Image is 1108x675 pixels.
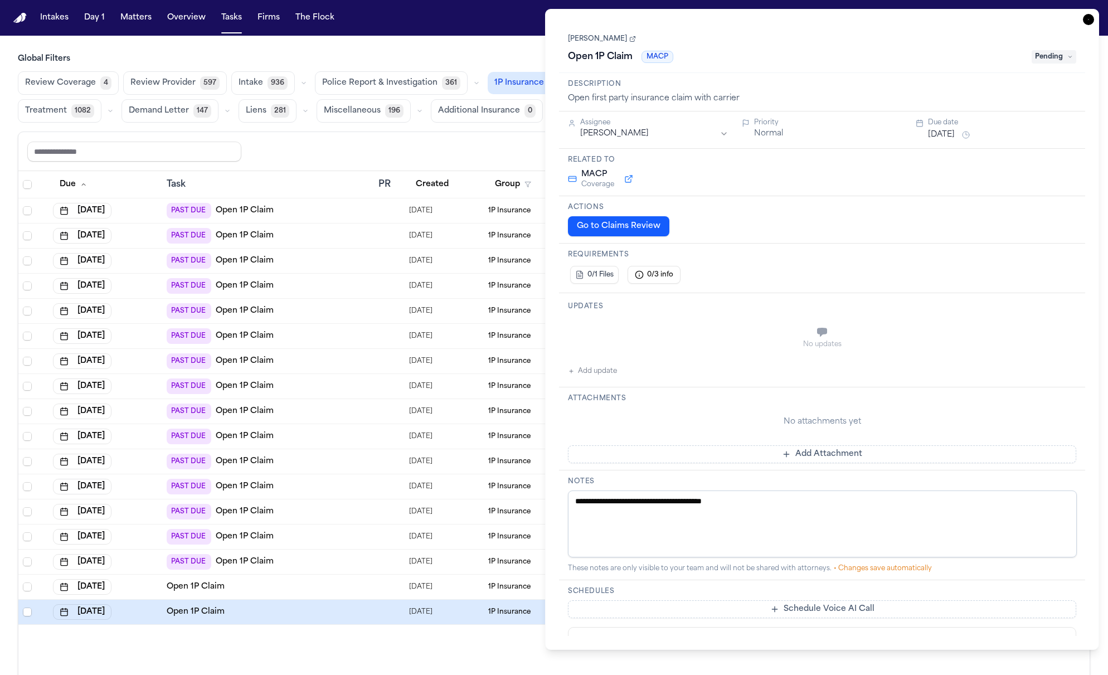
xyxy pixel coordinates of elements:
a: Home [13,13,27,23]
div: Priority [754,118,902,127]
div: Due date [928,118,1076,127]
button: [DATE] [53,604,111,620]
span: 0/3 info [647,270,673,279]
span: 4 [100,76,111,90]
h3: Global Filters [18,54,1090,65]
button: Liens281 [239,99,297,123]
h1: Open 1P Claim [563,48,637,66]
span: 936 [268,76,288,90]
h3: Description [568,80,1076,89]
span: Review Coverage [25,77,96,89]
div: These notes are only visible to your team and will not be shared with attorneys. [568,564,1076,573]
button: Schedule Voice AI Call [568,600,1076,618]
button: Treatment1082 [18,99,101,123]
span: 0/1 Files [587,270,614,279]
button: Go to Claims Review [568,216,669,236]
span: Review Provider [130,77,196,89]
span: MACP [581,169,614,180]
button: Intakes [36,8,73,28]
h3: Attachments [568,394,1076,403]
button: Tasks [217,8,246,28]
h3: Related to [568,156,1076,164]
span: Treatment [25,105,67,116]
h3: Updates [568,302,1076,311]
span: MACP [642,51,673,63]
button: Overview [163,8,210,28]
button: Review Provider597 [123,71,227,95]
span: Miscellaneous [324,105,381,116]
span: Police Report & Investigation [322,77,438,89]
button: Intake936 [231,71,295,95]
button: Add update [568,365,617,378]
button: Review Coverage4 [18,71,119,95]
button: Additional Insurance0 [431,99,543,123]
h3: Notes [568,477,1076,486]
span: 147 [193,104,211,118]
div: No attachments yet [568,416,1076,428]
a: [PERSON_NAME] [568,35,636,43]
span: 281 [271,104,289,118]
h3: Schedules [568,587,1076,596]
div: Open first party insurance claim with carrier [568,93,1076,104]
span: 597 [200,76,220,90]
button: 0/3 info [628,266,681,284]
span: 0 [524,104,536,118]
img: Finch Logo [13,13,27,23]
span: Pending [1032,50,1076,64]
button: Demand Letter147 [122,99,218,123]
button: 1P Insurance•Open Claim313 [488,72,633,94]
button: Add Attachment [568,445,1076,463]
button: Miscellaneous196 [317,99,411,123]
span: Intake [239,77,263,89]
span: 1082 [71,104,94,118]
span: Demand Letter [129,105,189,116]
span: • Changes save automatically [834,565,932,572]
h3: Requirements [568,250,1076,259]
span: 1P Insurance [494,77,544,89]
span: 196 [385,104,404,118]
button: Snooze task [959,128,973,142]
button: The Flock [291,8,339,28]
button: Day 1 [80,8,109,28]
button: Firms [253,8,284,28]
span: Coverage [581,180,614,189]
h3: Actions [568,203,1076,212]
button: [DATE] [928,129,955,140]
button: Normal [754,128,783,139]
button: 0/1 Files [570,266,619,284]
div: No updates [568,340,1076,349]
button: Matters [116,8,156,28]
span: Additional Insurance [438,105,520,116]
span: 361 [442,76,460,90]
span: Liens [246,105,266,116]
div: Assignee [580,118,728,127]
button: Police Report & Investigation361 [315,71,468,95]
